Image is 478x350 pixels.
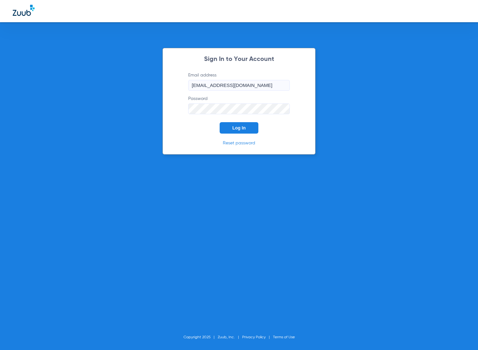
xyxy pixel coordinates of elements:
label: Password [188,96,290,114]
label: Email address [188,72,290,91]
input: Email address [188,80,290,91]
a: Terms of Use [273,335,295,339]
a: Reset password [223,141,255,145]
iframe: Chat Widget [446,320,478,350]
li: Copyright 2025 [183,334,218,340]
input: Password [188,103,290,114]
span: Log In [232,125,246,130]
h2: Sign In to Your Account [179,56,299,63]
li: Zuub, Inc. [218,334,242,340]
a: Privacy Policy [242,335,266,339]
img: Zuub Logo [13,5,35,16]
button: Log In [220,122,258,134]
